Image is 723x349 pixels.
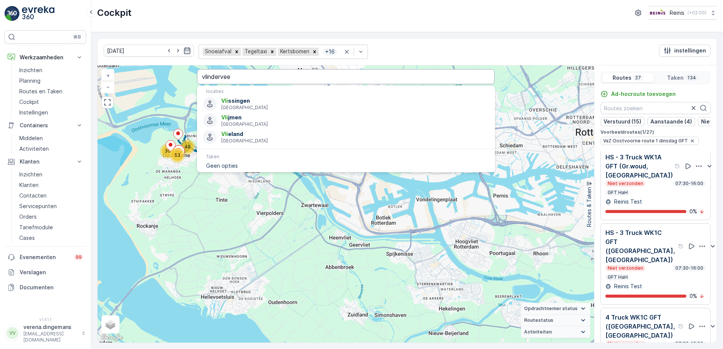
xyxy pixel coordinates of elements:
[268,48,276,56] div: Remove Tegeltaxi
[221,131,228,137] span: Vli
[521,315,590,326] summary: Routestatus
[16,76,86,86] a: Planning
[678,243,684,249] div: help tooltippictogram
[521,326,590,338] summary: Activiteiten
[667,74,684,82] p: Taken
[203,48,233,56] div: Snoeiafval
[675,341,704,347] p: 07:30-16:00
[102,70,113,81] a: In zoomen
[687,75,697,81] p: 134
[206,88,486,94] p: locaties
[97,7,132,19] p: Cockpit
[687,10,706,16] p: ( +02:00 )
[613,283,642,290] p: Reinis Test
[16,233,86,243] a: Cases
[106,83,110,90] span: −
[675,163,681,169] div: help tooltippictogram
[221,114,228,120] span: Vli
[221,97,489,105] span: ssingen
[19,224,53,231] p: Tariefmodule
[19,181,39,189] p: Klanten
[19,202,57,210] p: Servicepunten
[19,134,43,142] p: Middelen
[5,280,86,295] a: Documenten
[605,153,673,180] p: HS - 3 Truck WK1A GFT (Gr.woud, [GEOGRAPHIC_DATA])
[675,181,704,187] p: 07:30-16:00
[16,201,86,212] a: Servicepunten
[675,265,704,271] p: 07:30-16:00
[524,317,553,323] span: Routestatus
[16,180,86,190] a: Klanten
[242,48,268,56] div: Tegeltaxi
[16,107,86,118] a: Instellingen
[221,97,228,104] span: Vli
[310,48,319,56] div: Remove Kertsbomen
[99,333,124,343] img: Google
[324,48,335,56] p: + 16
[221,130,489,138] span: eland
[20,158,71,165] p: Klanten
[607,190,628,196] p: GFT HaH
[649,9,667,17] img: Reinis-Logo-Vrijstaand_Tekengebied-1-copy2_aBO4n7j.png
[23,323,78,331] p: verena.dingemans
[600,90,676,98] a: Ad-hocroute toevoegen
[647,117,695,126] button: Aanstaande (4)
[106,72,110,79] span: +
[16,169,86,180] a: Inzichten
[5,323,86,343] button: VVverena.dingemans[EMAIL_ADDRESS][DOMAIN_NAME]
[19,145,49,153] p: Activiteiten
[102,316,119,333] a: Layers
[19,66,42,74] p: Inzichten
[678,323,684,329] div: help tooltippictogram
[607,341,644,347] p: Niet verzonden
[19,77,40,85] p: Planning
[102,81,113,93] a: Uitzoomen
[175,152,180,158] span: 53
[104,45,194,57] input: dd/mm/yyyy
[20,54,71,61] p: Werkzaamheden
[5,154,86,169] button: Klanten
[600,117,644,126] button: Verstuurd (15)
[206,154,486,160] p: Taken
[607,274,628,280] p: GFT HaH
[5,265,86,280] a: Verslagen
[605,228,676,264] p: HS - 3 Truck WK1C GFT ([GEOGRAPHIC_DATA], [GEOGRAPHIC_DATA])
[649,6,717,20] button: Reinis(+02:00)
[23,331,78,343] p: [EMAIL_ADDRESS][DOMAIN_NAME]
[16,144,86,154] a: Activiteiten
[19,171,42,178] p: Inzichten
[659,45,711,57] button: instellingen
[185,144,191,150] span: 49
[99,333,124,343] a: Dit gebied openen in Google Maps (er wordt een nieuw venster geopend)
[605,313,676,340] p: 4 Truck WK1C GFT ([GEOGRAPHIC_DATA], [GEOGRAPHIC_DATA])
[19,98,39,106] p: Cockpit
[20,284,83,291] p: Documenten
[20,122,71,129] p: Containers
[19,88,62,95] p: Routes en Taken
[233,48,241,56] div: Remove Snoeiafval
[19,213,37,221] p: Orders
[5,6,20,21] img: logo
[607,181,644,187] p: Niet verzonden
[16,86,86,97] a: Routes en Taken
[650,118,692,125] p: Aanstaande (4)
[221,105,489,111] p: [GEOGRAPHIC_DATA]
[221,138,489,144] p: [GEOGRAPHIC_DATA]
[689,292,697,300] p: 0 %
[674,47,706,54] p: instellingen
[689,208,697,215] p: 0 %
[20,269,83,276] p: Verslagen
[5,50,86,65] button: Werkzaamheden
[16,190,86,201] a: Contacten
[19,192,47,199] p: Contacten
[22,6,54,21] img: logo_light-DOdMpM7g.png
[221,121,489,127] p: [GEOGRAPHIC_DATA]
[521,303,590,315] summary: Opdrachtnemer status
[160,144,175,159] div: 30
[197,69,495,84] input: Zoek naar taken of een locatie
[607,265,644,271] p: Niet verzonden
[611,90,676,98] p: Ad-hocroute toevoegen
[73,34,81,40] p: ⌘B
[585,187,593,227] p: Routes & Taken
[5,250,86,265] a: Evenementen99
